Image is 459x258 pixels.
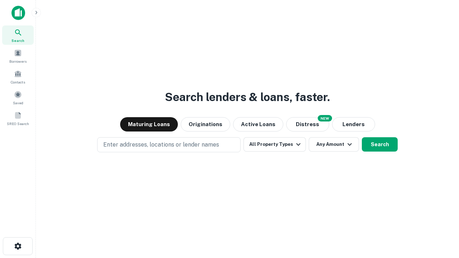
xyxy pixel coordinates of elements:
[2,109,34,128] a: SREO Search
[2,88,34,107] a: Saved
[362,137,398,152] button: Search
[97,137,241,152] button: Enter addresses, locations or lender names
[2,67,34,86] a: Contacts
[103,140,219,149] p: Enter addresses, locations or lender names
[181,117,230,132] button: Originations
[11,79,25,85] span: Contacts
[9,58,27,64] span: Borrowers
[2,25,34,45] a: Search
[332,117,375,132] button: Lenders
[2,46,34,66] a: Borrowers
[423,201,459,235] iframe: Chat Widget
[13,100,23,106] span: Saved
[318,115,332,121] div: NEW
[7,121,29,126] span: SREO Search
[120,117,178,132] button: Maturing Loans
[165,89,330,106] h3: Search lenders & loans, faster.
[286,117,329,132] button: Search distressed loans with lien and other non-mortgage details.
[11,6,25,20] img: capitalize-icon.png
[233,117,283,132] button: Active Loans
[309,137,359,152] button: Any Amount
[243,137,306,152] button: All Property Types
[11,38,24,43] span: Search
